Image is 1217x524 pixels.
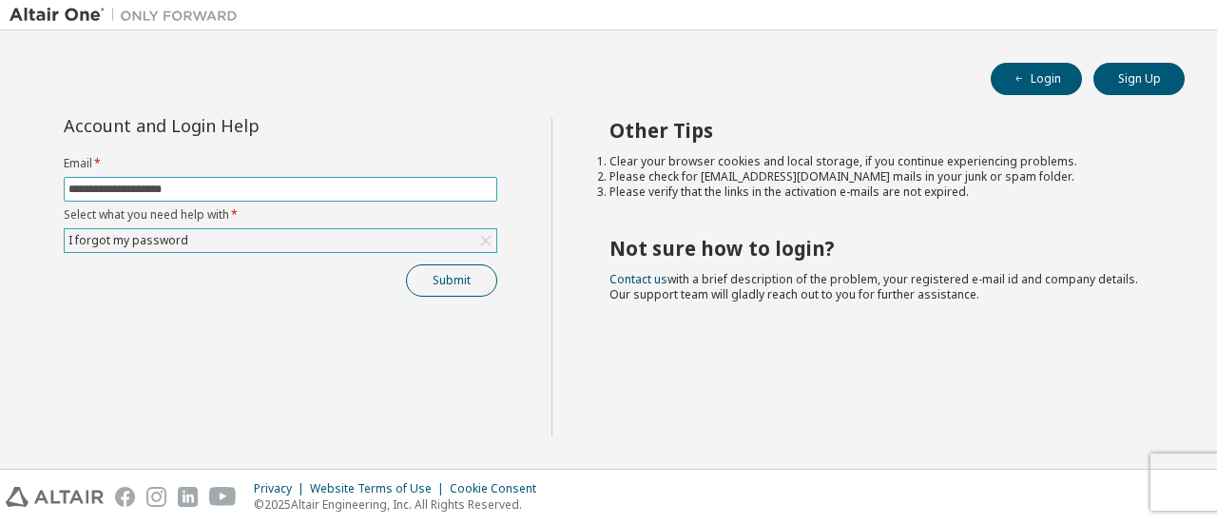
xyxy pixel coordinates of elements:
[254,496,548,513] p: © 2025 Altair Engineering, Inc. All Rights Reserved.
[64,207,497,223] label: Select what you need help with
[991,63,1082,95] button: Login
[609,118,1151,143] h2: Other Tips
[10,6,247,25] img: Altair One
[310,481,450,496] div: Website Terms of Use
[406,264,497,297] button: Submit
[64,118,411,133] div: Account and Login Help
[450,481,548,496] div: Cookie Consent
[1093,63,1185,95] button: Sign Up
[146,487,166,507] img: instagram.svg
[64,156,497,171] label: Email
[115,487,135,507] img: facebook.svg
[6,487,104,507] img: altair_logo.svg
[609,169,1151,184] li: Please check for [EMAIL_ADDRESS][DOMAIN_NAME] mails in your junk or spam folder.
[209,487,237,507] img: youtube.svg
[609,154,1151,169] li: Clear your browser cookies and local storage, if you continue experiencing problems.
[66,230,191,251] div: I forgot my password
[609,271,1138,302] span: with a brief description of the problem, your registered e-mail id and company details. Our suppo...
[254,481,310,496] div: Privacy
[609,236,1151,261] h2: Not sure how to login?
[609,271,667,287] a: Contact us
[178,487,198,507] img: linkedin.svg
[609,184,1151,200] li: Please verify that the links in the activation e-mails are not expired.
[65,229,496,252] div: I forgot my password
